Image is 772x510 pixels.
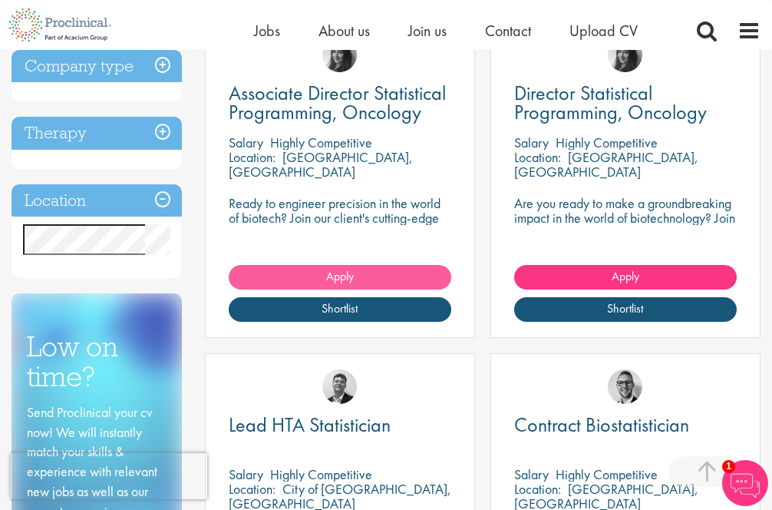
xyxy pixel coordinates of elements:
[254,21,280,41] a: Jobs
[514,80,707,125] span: Director Statistical Programming, Oncology
[514,148,561,166] span: Location:
[229,480,275,498] span: Location:
[514,265,737,290] a: Apply
[322,38,357,72] img: Heidi Hennigan
[326,268,354,284] span: Apply
[229,148,275,166] span: Location:
[514,134,549,151] span: Salary
[514,196,737,254] p: Are you ready to make a groundbreaking impact in the world of biotechnology? Join a growing compa...
[722,460,768,506] img: Chatbot
[270,465,372,483] p: Highly Competitive
[322,369,357,404] img: Tom Magenis
[229,265,451,290] a: Apply
[318,21,370,41] a: About us
[27,332,167,391] h3: Low on time?
[556,134,658,151] p: Highly Competitive
[408,21,447,41] a: Join us
[612,268,639,284] span: Apply
[229,412,391,438] span: Lead HTA Statistician
[514,148,698,180] p: [GEOGRAPHIC_DATA], [GEOGRAPHIC_DATA]
[11,453,207,499] iframe: reCAPTCHA
[556,465,658,483] p: Highly Competitive
[229,134,263,151] span: Salary
[485,21,531,41] a: Contact
[229,80,446,125] span: Associate Director Statistical Programming, Oncology
[514,412,689,438] span: Contract Biostatistician
[514,465,549,483] span: Salary
[229,465,263,483] span: Salary
[12,117,182,150] h3: Therapy
[229,297,451,322] a: Shortlist
[514,297,737,322] a: Shortlist
[229,148,413,180] p: [GEOGRAPHIC_DATA], [GEOGRAPHIC_DATA]
[229,416,451,435] a: Lead HTA Statistician
[12,184,182,217] h3: Location
[514,480,561,498] span: Location:
[514,84,737,122] a: Director Statistical Programming, Oncology
[722,460,735,473] span: 1
[12,50,182,83] h3: Company type
[569,21,638,41] a: Upload CV
[608,369,642,404] img: George Breen
[229,196,451,269] p: Ready to engineer precision in the world of biotech? Join our client's cutting-edge team and play...
[514,416,737,435] a: Contract Biostatistician
[270,134,372,151] p: Highly Competitive
[608,38,642,72] img: Heidi Hennigan
[229,84,451,122] a: Associate Director Statistical Programming, Oncology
